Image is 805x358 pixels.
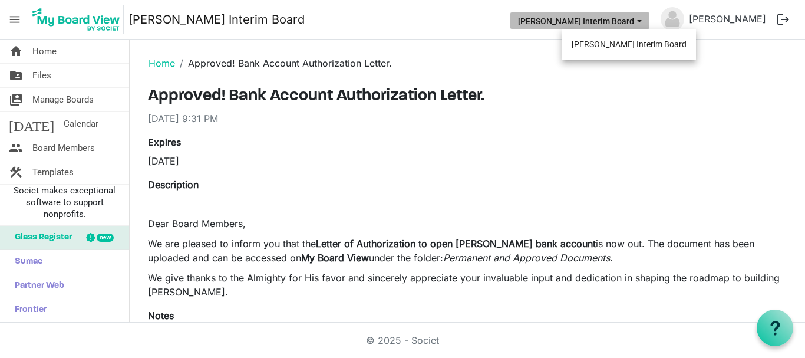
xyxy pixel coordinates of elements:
span: Frontier [9,298,47,322]
strong: Letter of Authorization to open [PERSON_NAME] bank account [316,238,596,249]
span: Sumac [9,250,42,274]
li: [PERSON_NAME] Interim Board [562,34,696,55]
span: Templates [32,160,74,184]
span: Glass Register [9,226,72,249]
span: Societ makes exceptional software to support nonprofits. [5,185,124,220]
a: [PERSON_NAME] Interim Board [128,8,305,31]
label: Description [148,178,199,192]
span: [DATE] [9,112,54,136]
span: Manage Boards [32,88,94,111]
label: Expires [148,135,181,149]
div: new [97,234,114,242]
span: Files [32,64,51,87]
button: RICCA Interim Board dropdownbutton [510,12,649,29]
div: [DATE] [148,154,458,168]
label: Notes [148,308,174,323]
span: Calendar [64,112,98,136]
span: switch_account [9,88,23,111]
a: [PERSON_NAME] [684,7,771,31]
span: Partner Web [9,274,64,298]
div: [DATE] 9:31 PM [148,111,787,126]
span: home [9,40,23,63]
p: We are pleased to inform you that the is now out. The document has been uploaded and can be acces... [148,237,787,265]
span: folder_shared [9,64,23,87]
span: Home [32,40,57,63]
a: Home [149,57,175,69]
img: My Board View Logo [29,5,124,34]
p: We give thanks to the Almighty for His favor and sincerely appreciate your invaluable input and d... [148,271,787,299]
strong: My Board View [301,252,369,264]
li: Approved! Bank Account Authorization Letter. [175,56,392,70]
span: Board Members [32,136,95,160]
img: no-profile-picture.svg [661,7,684,31]
em: Permanent and Approved Documents [443,252,610,264]
a: © 2025 - Societ [366,334,439,346]
h3: Approved! Bank Account Authorization Letter. [148,87,787,107]
span: construction [9,160,23,184]
p: Dear Board Members, [148,216,787,231]
a: My Board View Logo [29,5,128,34]
span: menu [4,8,26,31]
span: people [9,136,23,160]
button: logout [771,7,796,32]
